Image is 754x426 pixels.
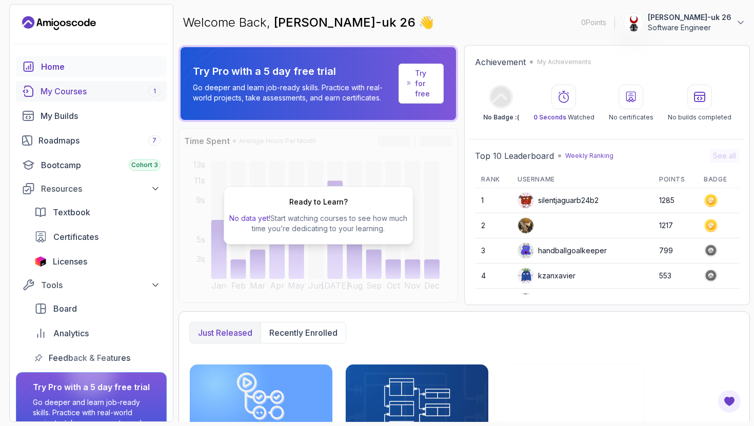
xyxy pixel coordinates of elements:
[289,197,348,207] h2: Ready to Learn?
[475,263,511,289] td: 4
[653,289,698,314] td: 414
[28,251,167,272] a: licenses
[653,188,698,213] td: 1285
[518,293,571,309] div: btharwani
[41,85,161,97] div: My Courses
[41,182,161,195] div: Resources
[261,322,346,343] button: Recently enrolled
[28,323,167,343] a: analytics
[228,213,409,234] p: Start watching courses to see how much time you’re dedicating to your learning.
[533,113,566,121] span: 0 Seconds
[41,279,161,291] div: Tools
[698,171,739,188] th: Badge
[193,64,394,78] p: Try Pro with a 5 day free trial
[717,389,742,414] button: Open Feedback Button
[28,348,167,368] a: feedback
[475,56,526,68] h2: Achievement
[53,206,90,218] span: Textbook
[518,268,576,284] div: kzanxavier
[16,130,167,151] a: roadmaps
[511,171,653,188] th: Username
[49,352,130,364] span: Feedback & Features
[581,17,606,28] p: 0 Points
[518,268,533,283] img: default monster avatar
[653,171,698,188] th: Points
[475,289,511,314] td: 5
[653,213,698,238] td: 1217
[475,171,511,188] th: Rank
[537,58,591,66] p: My Achievements
[415,68,435,99] a: Try for free
[710,149,739,163] button: See all
[518,243,533,258] img: default monster avatar
[38,134,161,147] div: Roadmaps
[53,255,87,268] span: Licenses
[16,106,167,126] a: builds
[648,12,731,23] p: [PERSON_NAME]-uk 26
[190,322,261,343] button: Just released
[518,242,607,259] div: handballgoalkeeper
[16,179,167,198] button: Resources
[475,238,511,263] td: 3
[399,64,444,104] a: Try for free
[22,15,96,31] a: Landing page
[269,327,338,339] p: Recently enrolled
[41,60,161,73] div: Home
[518,193,533,208] img: default monster avatar
[131,161,158,169] span: Cohort 3
[34,256,47,267] img: jetbrains icon
[565,152,613,160] p: Weekly Ranking
[624,13,643,32] img: user profile image
[28,298,167,319] a: board
[16,56,167,77] a: home
[229,214,270,222] span: No data yet!
[183,14,434,31] p: Welcome Back,
[16,81,167,102] a: courses
[28,202,167,222] a: textbook
[53,302,77,315] span: Board
[41,110,161,122] div: My Builds
[153,87,156,95] span: 1
[53,327,89,339] span: Analytics
[198,327,252,339] p: Just released
[483,113,519,121] p: No Badge :(
[28,227,167,247] a: certificates
[475,150,554,162] h2: Top 10 Leaderboard
[16,155,167,175] a: bootcamp
[609,113,653,121] p: No certificates
[533,113,594,121] p: Watched
[274,15,419,30] span: [PERSON_NAME]-uk 26
[518,192,599,209] div: silentjaguarb24b2
[193,83,394,103] p: Go deeper and learn job-ready skills. Practice with real-world projects, take assessments, and ea...
[653,238,698,263] td: 799
[648,23,731,33] p: Software Engineer
[653,263,698,289] td: 553
[53,231,98,243] span: Certificates
[475,213,511,238] td: 2
[518,293,533,309] img: user profile image
[16,276,167,294] button: Tools
[418,14,434,31] span: 👋
[475,188,511,213] td: 1
[152,136,156,145] span: 7
[668,113,731,121] p: No builds completed
[518,218,533,233] img: user profile image
[41,159,161,171] div: Bootcamp
[623,12,746,33] button: user profile image[PERSON_NAME]-uk 26Software Engineer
